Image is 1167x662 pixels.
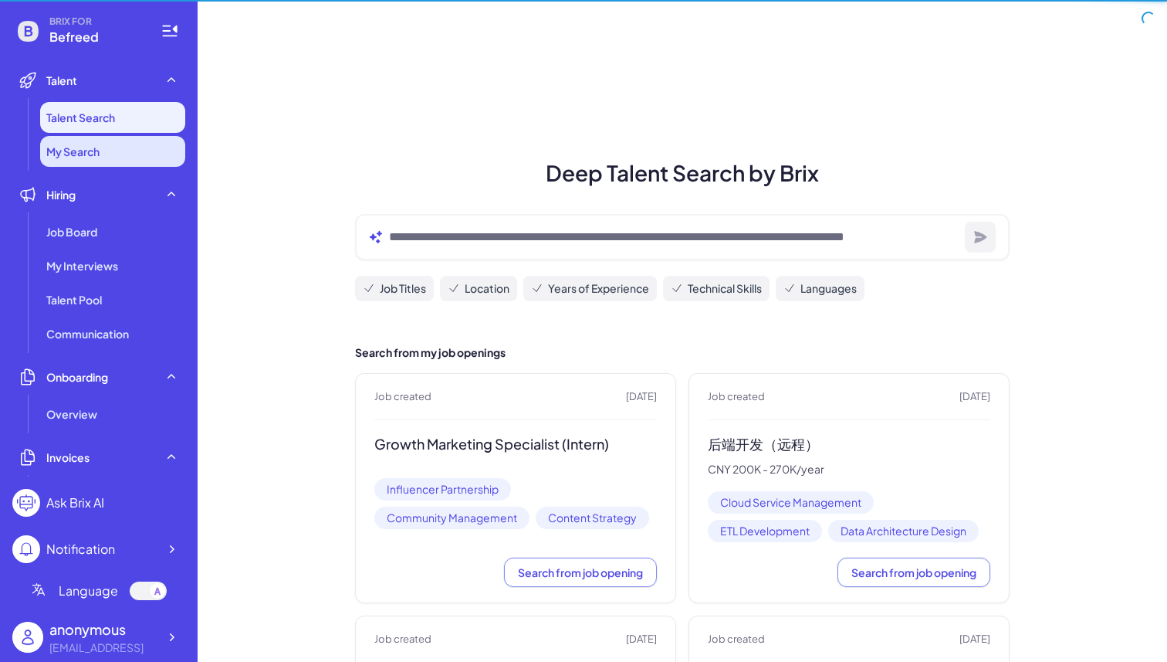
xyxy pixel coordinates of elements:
span: Job created [708,632,765,647]
span: Communication [46,326,129,341]
span: [DATE] [959,632,990,647]
span: [DATE] [959,389,990,405]
span: Content Strategy [536,507,649,529]
p: CNY 200K - 270K/year [708,463,990,477]
h3: Growth Marketing Specialist (Intern) [374,436,657,453]
span: Onboarding [46,369,108,385]
span: Befreed [49,28,142,46]
span: My Interviews [46,258,118,273]
span: Invoices [46,450,90,465]
span: Talent Search [46,110,115,125]
span: Search from job opening [518,565,643,579]
span: Cloud Service Management [708,491,874,514]
span: My Search [46,144,100,159]
span: Languages [800,280,857,297]
div: Notification [46,540,115,558]
span: Community Management [374,507,529,529]
div: Ask Brix AI [46,494,104,512]
span: Talent Pool [46,292,102,307]
span: Job created [708,389,765,405]
span: Location [465,280,509,297]
div: Jisongliu@befreed.ai [49,640,157,656]
span: Hiring [46,187,76,202]
img: user_logo.png [12,622,43,653]
span: Influencer Partnership [374,478,511,501]
span: [DATE] [626,632,657,647]
span: BRIX FOR [49,15,142,28]
span: Job created [374,632,431,647]
span: Years of Experience [548,280,649,297]
span: Search from job opening [851,565,976,579]
h1: Deep Talent Search by Brix [337,157,1028,189]
h2: Search from my job openings [355,345,1010,361]
span: Overview [46,406,97,422]
span: Job created [374,389,431,405]
div: anonymous [49,619,157,640]
span: Technical Skills [688,280,762,297]
span: Data Architecture Design [828,520,979,542]
span: Language [59,582,118,600]
button: Search from job opening [504,558,657,587]
span: ETL Development [708,520,822,542]
span: Talent [46,73,77,88]
span: Job Titles [380,280,426,297]
span: Job Board [46,224,97,239]
h3: 后端开发（远程） [708,436,990,453]
span: [DATE] [626,389,657,405]
button: Search from job opening [837,558,990,587]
